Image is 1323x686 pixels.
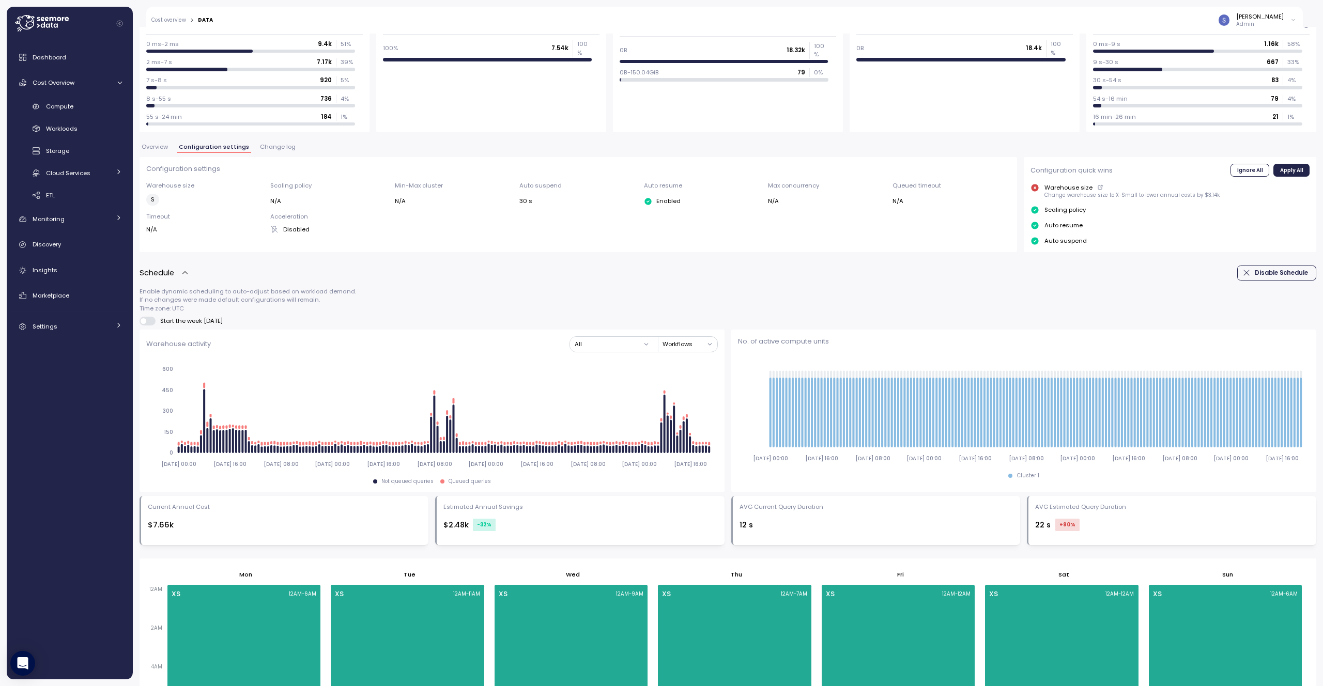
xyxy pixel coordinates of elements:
[367,461,400,467] tspan: [DATE] 16:00
[1153,589,1162,599] p: XS
[146,212,264,221] p: Timeout
[644,197,762,205] div: Enabled
[146,181,264,190] p: Warehouse size
[395,197,513,205] div: N/A
[239,570,252,579] p: Mon
[1236,12,1284,21] div: [PERSON_NAME]
[621,461,656,467] tspan: [DATE] 00:00
[897,570,904,579] p: Fri
[570,461,605,467] tspan: [DATE] 08:00
[893,181,1010,190] p: Queued timeout
[317,58,332,66] p: 7.17k
[190,17,194,24] div: >
[726,565,748,584] button: Thu
[1280,164,1303,176] span: Apply All
[11,209,129,229] a: Monitoring
[1265,455,1298,462] tspan: [DATE] 16:00
[213,461,247,467] tspan: [DATE] 16:00
[172,589,180,599] p: XS
[33,266,57,274] span: Insights
[398,565,421,584] button: Tue
[11,120,129,137] a: Workloads
[1093,76,1121,84] p: 30 s-54 s
[417,461,452,467] tspan: [DATE] 08:00
[148,625,165,631] span: 2AM
[738,336,1310,347] p: No. of active compute units
[1271,95,1279,103] p: 79
[395,181,513,190] p: Min-Max cluster
[146,76,167,84] p: 7 s-8 s
[468,461,503,467] tspan: [DATE] 00:00
[46,147,69,155] span: Storage
[46,169,90,177] span: Cloud Services
[162,366,173,372] tspan: 600
[234,565,257,584] button: Mon
[11,98,129,115] a: Compute
[1270,590,1298,598] p: 12AM - 6AM
[1026,44,1042,52] p: 18.4k
[148,503,210,511] div: Current Annual Cost
[11,164,129,181] a: Cloud Services
[33,240,61,248] span: Discovery
[797,68,805,76] p: 79
[1287,76,1302,84] p: 4 %
[146,164,1010,174] p: Configuration settings
[1060,455,1095,462] tspan: [DATE] 00:00
[449,478,491,485] div: Queued queries
[1030,165,1113,176] p: Configuration quick wins
[146,113,182,121] p: 55 s-24 min
[1237,164,1263,176] span: Ignore All
[11,260,129,280] a: Insights
[1273,164,1310,176] button: Apply All
[1162,455,1197,462] tspan: [DATE] 08:00
[151,18,186,23] a: Cost overview
[768,197,886,205] div: N/A
[146,225,264,233] div: N/A
[856,44,864,52] p: 0B
[1044,221,1083,229] p: Auto resume
[148,663,165,670] span: 4AM
[146,339,211,349] p: Warehouse activity
[146,40,179,48] p: 0 ms-2 ms
[270,197,388,205] div: N/A
[162,387,173,394] tspan: 450
[140,287,1316,313] p: Enable dynamic scheduling to auto-adjust based on workload demand. If no changes were made defaul...
[164,429,173,435] tspan: 150
[1287,58,1302,66] p: 33 %
[1222,570,1233,579] p: Sun
[814,42,828,59] p: 100 %
[270,225,388,233] div: Disabled
[163,408,173,414] tspan: 300
[1267,58,1279,66] p: 667
[1105,590,1134,598] p: 12AM - 12AM
[46,191,55,199] span: ETL
[781,590,807,598] p: 12AM - 7AM
[1044,192,1220,199] p: Change warehouse size to X-Small to lower annual costs by $3.14k
[1217,565,1238,584] button: Sun
[33,79,74,87] span: Cost Overview
[814,68,828,76] p: 0 %
[768,181,886,190] p: Max concurrency
[1287,113,1302,121] p: 1 %
[383,44,398,52] p: 100%
[1093,40,1120,48] p: 0 ms-9 s
[443,503,523,511] div: Estimated Annual Savings
[11,317,129,337] a: Settings
[11,72,129,93] a: Cost Overview
[740,503,823,511] div: AVG Current Query Duration
[1009,455,1044,462] tspan: [DATE] 08:00
[156,317,223,325] span: Start the week [DATE]
[1264,40,1279,48] p: 1.16k
[620,68,659,76] p: 0B-150.04GiB
[10,651,35,676] div: Open Intercom Messenger
[148,519,422,531] div: $7.66k
[1044,206,1086,214] p: Scaling policy
[1044,183,1093,192] p: Warehouse size
[906,455,942,462] tspan: [DATE] 00:00
[1058,570,1069,579] p: Sat
[577,40,592,57] p: 100 %
[341,40,355,48] p: 51 %
[289,590,316,598] p: 12AM - 6AM
[731,570,742,579] p: Thu
[892,565,909,584] button: Fri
